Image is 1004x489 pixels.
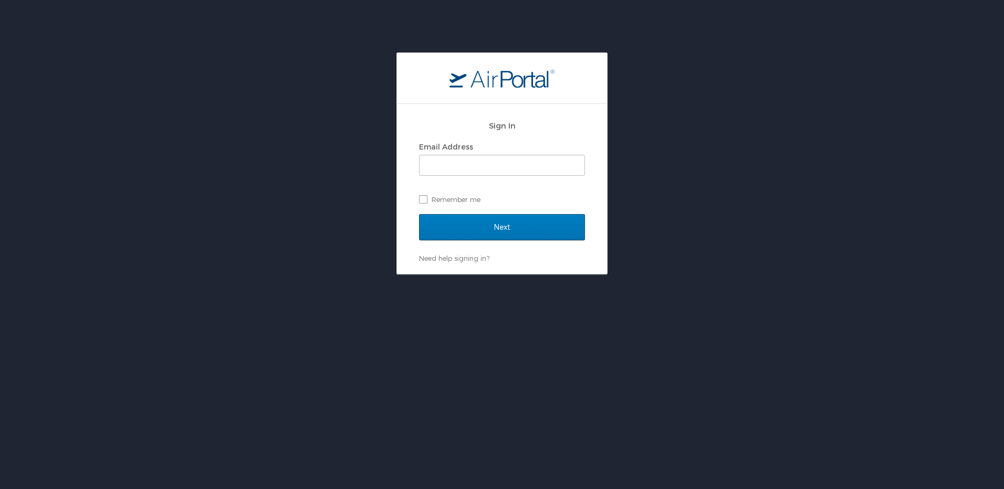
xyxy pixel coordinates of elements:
label: Remember me [419,192,585,207]
a: Need help signing in? [419,254,489,262]
label: Email Address [419,142,473,151]
img: logo [449,69,555,88]
input: Next [419,214,585,240]
h2: Sign In [419,120,585,132]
